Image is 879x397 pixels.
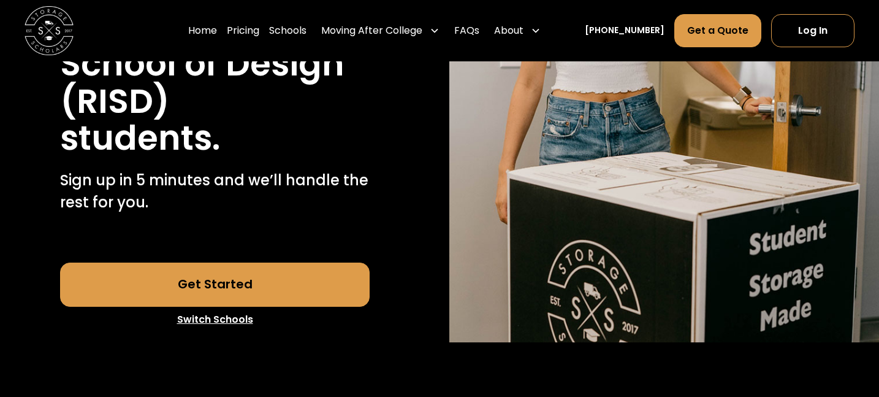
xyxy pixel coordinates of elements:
a: [PHONE_NUMBER] [585,24,664,37]
img: Storage Scholars main logo [25,6,74,55]
div: About [489,13,546,48]
h1: students. [60,120,220,156]
a: Switch Schools [60,307,370,333]
a: Get Started [60,263,370,307]
div: About [494,23,523,38]
div: Moving After College [316,13,444,48]
div: Moving After College [321,23,422,38]
p: Sign up in 5 minutes and we’ll handle the rest for you. [60,169,370,214]
h1: [US_STATE] School of Design (RISD) [60,9,370,120]
a: Pricing [227,13,259,48]
a: Home [188,13,217,48]
a: Log In [771,14,854,47]
a: Schools [269,13,306,48]
a: Get a Quote [674,14,761,47]
a: FAQs [454,13,479,48]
